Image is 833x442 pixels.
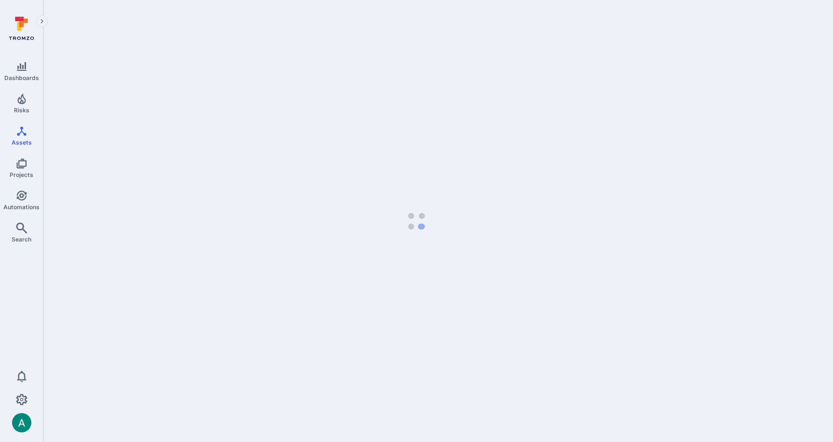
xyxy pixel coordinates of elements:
span: Dashboards [4,74,39,81]
i: Expand navigation menu [39,17,45,26]
img: ACg8ocLSa5mPYBaXNx3eFu_EmspyJX0laNWN7cXOFirfQ7srZveEpg=s96-c [12,413,31,432]
span: Assets [12,139,32,146]
span: Automations [3,203,40,211]
span: Projects [10,171,33,178]
span: Risks [14,107,29,114]
button: Expand navigation menu [36,15,48,27]
div: Arjan Dehar [12,413,31,432]
span: Search [12,236,31,243]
